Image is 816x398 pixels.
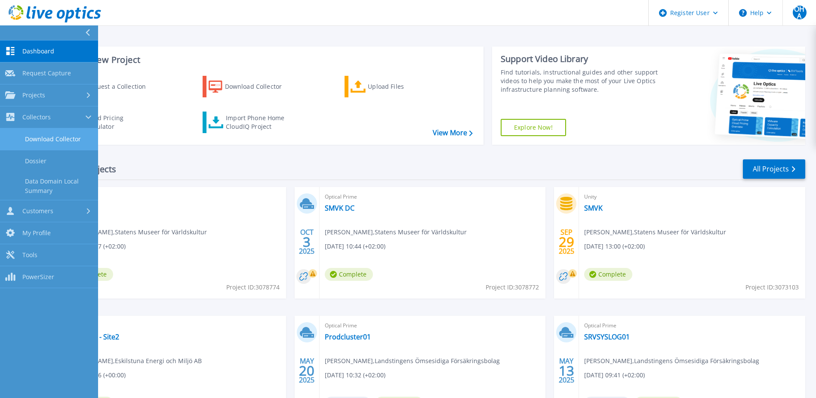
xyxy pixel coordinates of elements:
[22,273,54,281] span: PowerSizer
[325,192,541,202] span: Optical Prime
[61,112,157,133] a: Cloud Pricing Calculator
[299,355,315,386] div: MAY 2025
[225,78,294,95] div: Download Collector
[325,227,467,237] span: [PERSON_NAME] , Statens Museer för Världskultur
[584,227,726,237] span: [PERSON_NAME] , Statens Museer för Världskultur
[226,283,280,292] span: Project ID: 3078774
[325,321,541,330] span: Optical Prime
[743,159,805,179] a: All Projects
[61,76,157,97] a: Request a Collection
[793,6,807,19] span: OHA
[433,129,473,137] a: View More
[203,76,299,97] a: Download Collector
[325,268,373,281] span: Complete
[745,283,799,292] span: Project ID: 3073103
[501,119,566,136] a: Explore Now!
[584,356,759,366] span: [PERSON_NAME] , Landstingens Ömsesidiga Försäkringsbolag
[22,113,51,121] span: Collectors
[22,69,71,77] span: Request Capture
[559,238,574,246] span: 29
[584,192,800,202] span: Unity
[501,68,660,94] div: Find tutorials, instructional guides and other support videos to help you make the most of your L...
[299,367,314,374] span: 20
[558,226,575,258] div: SEP 2025
[22,47,54,55] span: Dashboard
[61,55,472,65] h3: Start a New Project
[65,321,281,330] span: Unity
[65,192,281,202] span: Optical Prime
[558,355,575,386] div: MAY 2025
[22,207,53,215] span: Customers
[86,78,154,95] div: Request a Collection
[584,242,645,251] span: [DATE] 13:00 (+02:00)
[65,356,202,366] span: [PERSON_NAME] , Eskilstuna Energi och Miljö AB
[584,268,632,281] span: Complete
[345,76,440,97] a: Upload Files
[325,356,500,366] span: [PERSON_NAME] , Landstingens Ömsesidiga Försäkringsbolag
[325,333,371,341] a: Prodcluster01
[584,370,645,380] span: [DATE] 09:41 (+02:00)
[501,53,660,65] div: Support Video Library
[299,226,315,258] div: OCT 2025
[22,251,37,259] span: Tools
[325,204,354,212] a: SMVK DC
[22,91,45,99] span: Projects
[325,370,385,380] span: [DATE] 10:32 (+02:00)
[486,283,539,292] span: Project ID: 3078772
[368,78,437,95] div: Upload Files
[325,242,385,251] span: [DATE] 10:44 (+02:00)
[303,238,311,246] span: 3
[226,114,293,131] div: Import Phone Home CloudIQ Project
[84,114,153,131] div: Cloud Pricing Calculator
[584,333,630,341] a: SRVSYSLOG01
[559,367,574,374] span: 13
[584,204,603,212] a: SMVK
[65,227,207,237] span: [PERSON_NAME] , Statens Museer för Världskultur
[22,229,51,237] span: My Profile
[584,321,800,330] span: Optical Prime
